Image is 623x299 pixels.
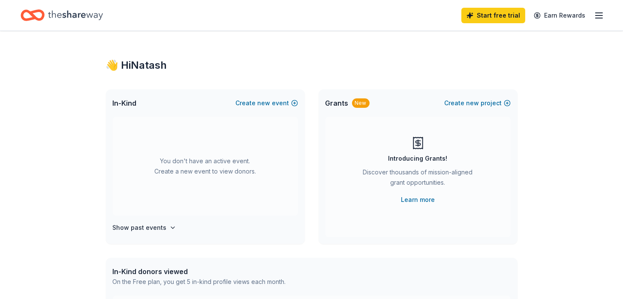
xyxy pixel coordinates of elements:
[445,98,511,108] button: Createnewproject
[258,98,271,108] span: new
[466,98,479,108] span: new
[113,98,137,108] span: In-Kind
[325,98,349,108] span: Grants
[401,195,435,205] a: Learn more
[236,98,298,108] button: Createnewevent
[360,167,476,191] div: Discover thousands of mission-aligned grant opportunities.
[113,266,286,277] div: In-Kind donors viewed
[113,117,298,216] div: You don't have an active event. Create a new event to view donors.
[113,223,167,233] h4: Show past events
[529,8,590,23] a: Earn Rewards
[461,8,525,23] a: Start free trial
[388,153,448,164] div: Introducing Grants!
[113,277,286,287] div: On the Free plan, you get 5 in-kind profile views each month.
[113,223,176,233] button: Show past events
[21,5,103,25] a: Home
[106,58,518,72] div: 👋 Hi Natash
[352,98,370,108] div: New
